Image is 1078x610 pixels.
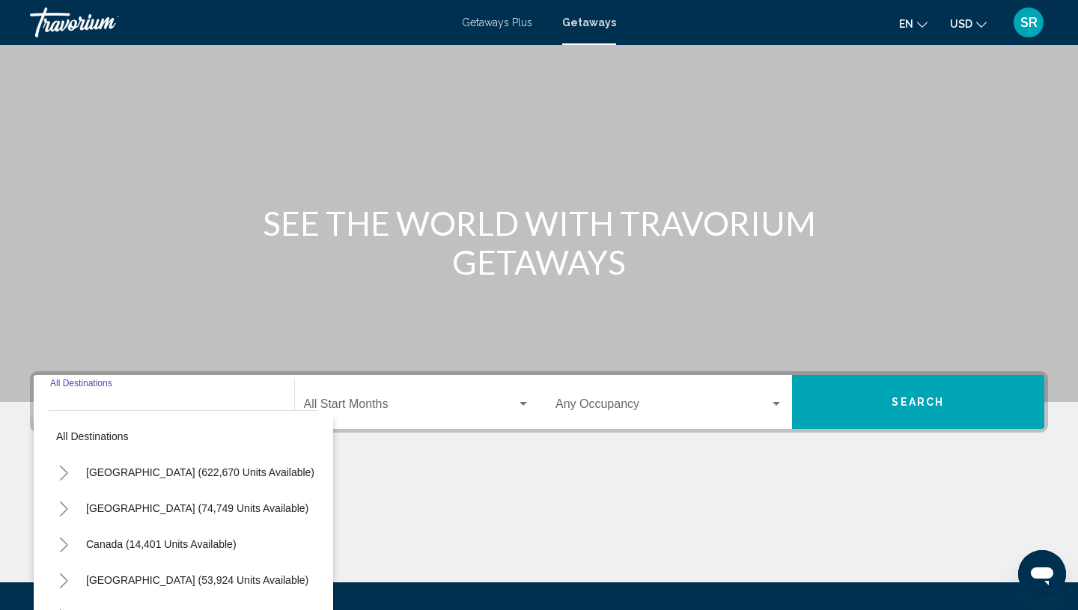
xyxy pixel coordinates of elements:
button: User Menu [1009,7,1048,38]
iframe: Button to launch messaging window [1018,550,1066,598]
button: [GEOGRAPHIC_DATA] (53,924 units available) [79,563,316,597]
a: Getaways [562,16,616,28]
span: en [899,18,913,30]
span: [GEOGRAPHIC_DATA] (622,670 units available) [86,466,314,478]
div: Search widget [34,375,1044,429]
button: Canada (14,401 units available) [79,527,244,561]
button: Search [792,375,1045,429]
span: [GEOGRAPHIC_DATA] (53,924 units available) [86,574,308,586]
span: SR [1020,15,1038,30]
span: All destinations [56,430,129,442]
button: Toggle United States (622,670 units available) [49,457,79,487]
button: [GEOGRAPHIC_DATA] (622,670 units available) [79,455,322,489]
button: Toggle Mexico (74,749 units available) [49,493,79,523]
button: Change currency [950,13,987,34]
button: All destinations [49,419,318,454]
a: Getaways Plus [462,16,532,28]
button: Change language [899,13,928,34]
button: Toggle Caribbean & Atlantic Islands (53,924 units available) [49,565,79,595]
button: [GEOGRAPHIC_DATA] (74,749 units available) [79,491,316,525]
span: Search [892,397,944,409]
span: Canada (14,401 units available) [86,538,237,550]
a: Travorium [30,7,447,37]
span: [GEOGRAPHIC_DATA] (74,749 units available) [86,502,308,514]
h1: SEE THE WORLD WITH TRAVORIUM GETAWAYS [258,204,820,281]
button: Toggle Canada (14,401 units available) [49,529,79,559]
span: USD [950,18,972,30]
